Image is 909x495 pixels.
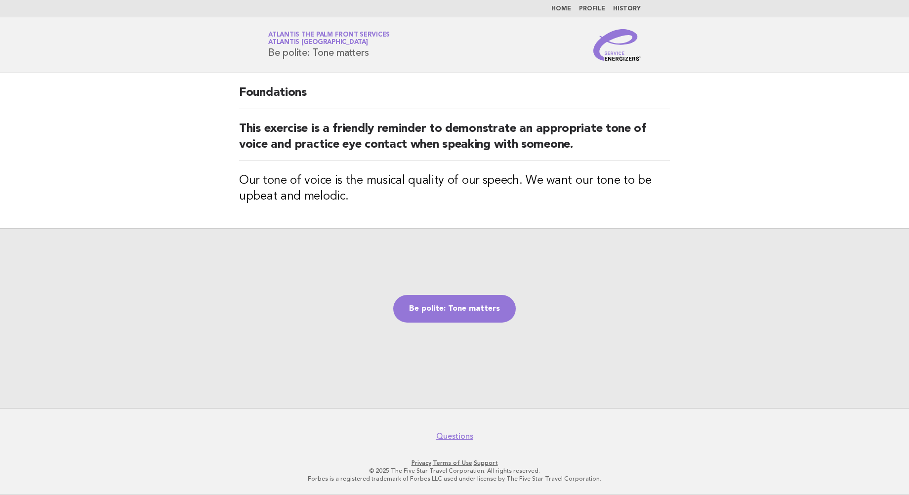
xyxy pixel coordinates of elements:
a: Atlantis The Palm Front ServicesAtlantis [GEOGRAPHIC_DATA] [268,32,390,45]
a: Profile [579,6,605,12]
a: Questions [436,431,473,441]
p: © 2025 The Five Star Travel Corporation. All rights reserved. [152,467,757,475]
h1: Be polite: Tone matters [268,32,390,58]
img: Service Energizers [593,29,641,61]
h2: This exercise is a friendly reminder to demonstrate an appropriate tone of voice and practice eye... [239,121,670,161]
a: Be polite: Tone matters [393,295,516,323]
a: Terms of Use [433,459,472,466]
h2: Foundations [239,85,670,109]
a: Home [551,6,571,12]
a: Privacy [412,459,431,466]
span: Atlantis [GEOGRAPHIC_DATA] [268,40,368,46]
a: History [613,6,641,12]
a: Support [474,459,498,466]
p: Forbes is a registered trademark of Forbes LLC used under license by The Five Star Travel Corpora... [152,475,757,483]
p: · · [152,459,757,467]
h3: Our tone of voice is the musical quality of our speech. We want our tone to be upbeat and melodic. [239,173,670,205]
